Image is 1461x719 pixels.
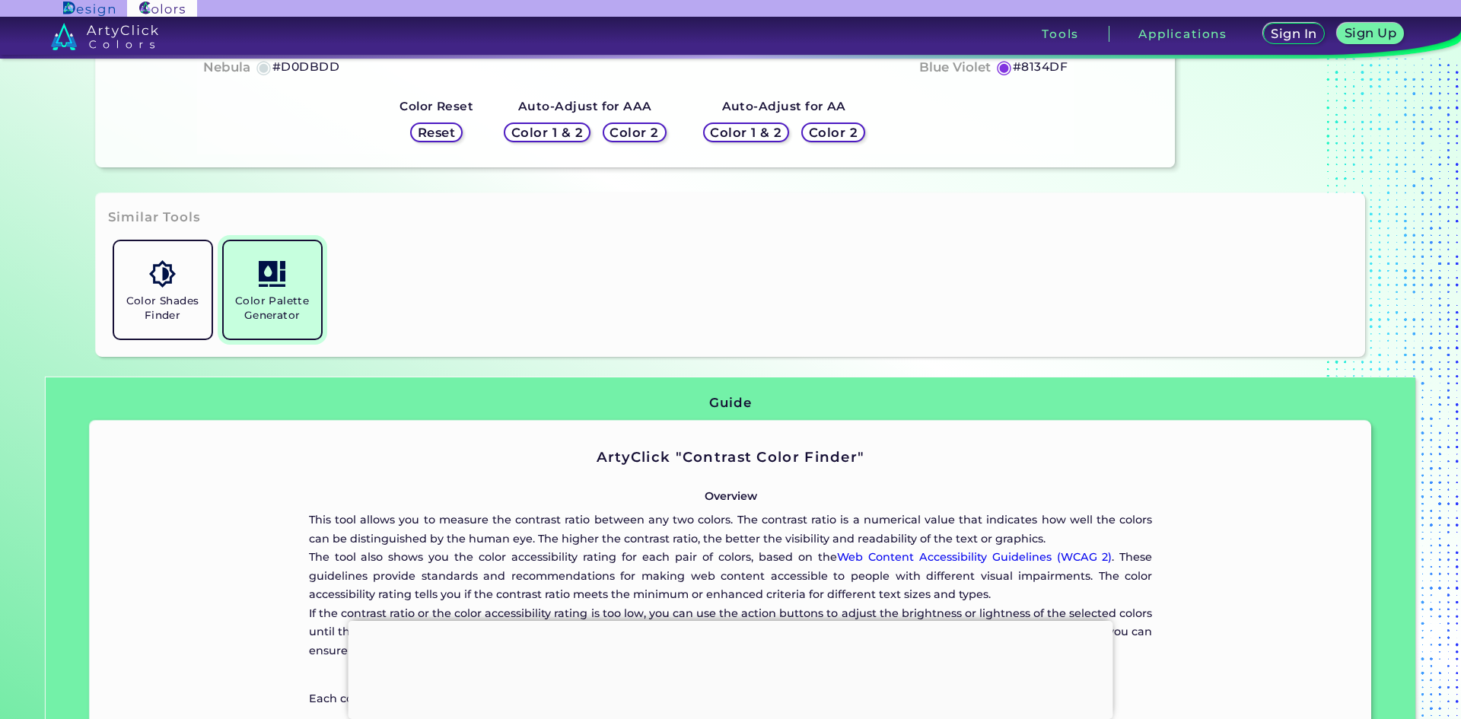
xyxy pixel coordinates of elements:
[1340,24,1401,44] a: Sign Up
[1265,24,1323,44] a: Sign In
[309,604,1153,660] p: If the contrast ratio or the color accessibility rating is too low, you can use the action button...
[108,208,201,227] h3: Similar Tools
[514,126,580,138] h5: Color 1 & 2
[120,294,205,323] h5: Color Shades Finder
[349,621,1113,715] iframe: Advertisement
[1273,28,1315,40] h5: Sign In
[230,294,315,323] h5: Color Palette Generator
[309,665,1153,683] p: Inputs
[837,550,1112,564] a: Web Content Accessibility Guidelines (WCAG 2)
[1013,57,1068,77] h5: #8134DF
[709,394,751,412] h3: Guide
[309,487,1153,505] p: Overview
[51,23,158,50] img: logo_artyclick_colors_white.svg
[259,260,285,287] img: icon_col_pal_col.svg
[811,126,856,138] h5: Color 2
[1042,28,1079,40] h3: Tools
[218,235,327,345] a: Color Palette Generator
[256,58,272,76] h5: ◉
[309,447,1153,467] h2: ArtyClick "Contrast Color Finder"
[722,99,846,113] strong: Auto-Adjust for AA
[399,99,473,113] strong: Color Reset
[309,511,1153,548] p: This tool allows you to measure the contrast ratio between any two colors. The contrast ratio is ...
[518,99,652,113] strong: Auto-Adjust for AAA
[612,126,657,138] h5: Color 2
[1347,27,1395,39] h5: Sign Up
[149,260,176,287] img: icon_color_shades.svg
[419,126,454,138] h5: Reset
[996,58,1013,76] h5: ◉
[203,56,250,78] h4: Nebula
[713,126,778,138] h5: Color 1 & 2
[272,57,339,77] h5: #D0DBDD
[63,2,114,16] img: ArtyClick Design logo
[309,548,1153,603] p: The tool also shows you the color accessibility rating for each pair of colors, based on the . Th...
[108,235,218,345] a: Color Shades Finder
[1138,28,1227,40] h3: Applications
[919,56,991,78] h4: Blue Violet
[309,689,1153,708] p: Each color can be defined in the following ways:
